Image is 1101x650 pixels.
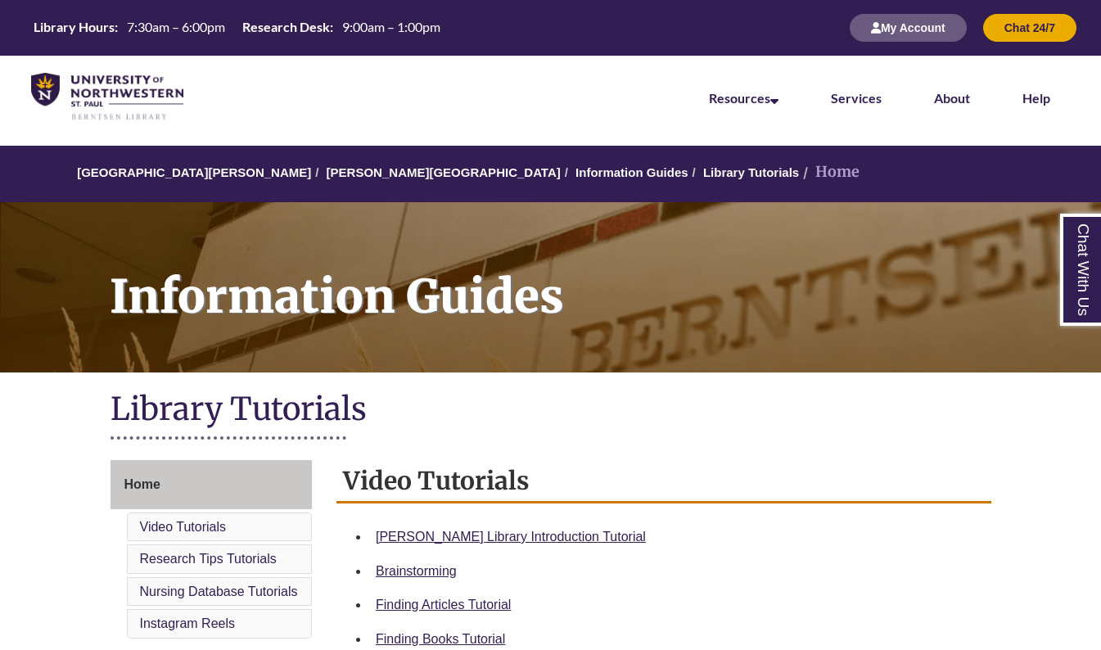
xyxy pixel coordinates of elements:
[27,18,120,36] th: Library Hours:
[77,165,311,179] a: [GEOGRAPHIC_DATA][PERSON_NAME]
[327,165,561,179] a: [PERSON_NAME][GEOGRAPHIC_DATA]
[934,90,970,106] a: About
[703,165,799,179] a: Library Tutorials
[127,19,225,34] span: 7:30am – 6:00pm
[376,530,646,544] a: [PERSON_NAME] Library Introduction Tutorial
[140,552,277,566] a: Research Tips Tutorials
[342,19,440,34] span: 9:00am – 1:00pm
[31,73,183,121] img: UNWSP Library Logo
[799,160,860,184] li: Home
[236,18,336,36] th: Research Desk:
[111,460,313,509] a: Home
[140,585,298,598] a: Nursing Database Tutorials
[27,18,447,36] table: Hours Today
[140,616,236,630] a: Instagram Reels
[336,460,991,503] h2: Video Tutorials
[92,202,1101,351] h1: Information Guides
[27,18,447,38] a: Hours Today
[111,460,313,642] div: Guide Page Menu
[831,90,882,106] a: Services
[376,564,457,578] a: Brainstorming
[983,20,1076,34] a: Chat 24/7
[376,598,511,612] a: Finding Articles Tutorial
[850,14,967,42] button: My Account
[376,632,505,646] a: Finding Books Tutorial
[1022,90,1050,106] a: Help
[850,20,967,34] a: My Account
[983,14,1076,42] button: Chat 24/7
[140,520,227,534] a: Video Tutorials
[709,90,778,106] a: Resources
[575,165,688,179] a: Information Guides
[111,389,991,432] h1: Library Tutorials
[124,477,160,491] span: Home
